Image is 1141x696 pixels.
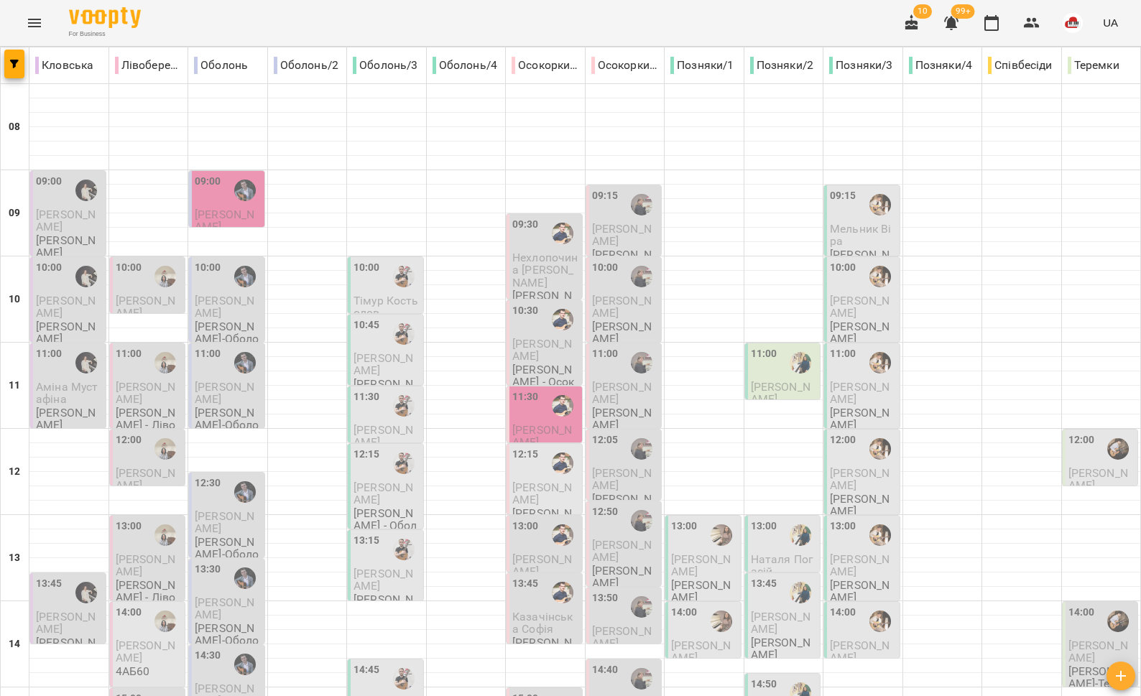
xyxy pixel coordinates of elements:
span: 10 [913,4,932,19]
span: Мельник Віра [830,222,891,248]
img: Олексій КОЧЕТОВ [234,180,256,201]
span: [PERSON_NAME] [830,294,890,320]
span: Наталя Погасій [751,552,813,578]
span: [PERSON_NAME] [116,380,175,406]
img: Микита ГЛАЗУНОВ [393,453,415,474]
img: Анна ГОРБУЛІНА [75,582,97,603]
label: 12:15 [354,447,380,463]
img: Ірина ЗЕНДРАН [711,611,732,632]
img: Сергій ВЛАСОВИЧ [869,438,891,460]
label: 13:00 [116,519,142,534]
button: UA [1097,9,1124,36]
img: Олексій КОЧЕТОВ [234,352,256,373]
p: [PERSON_NAME] - Оболонь/2 [354,593,420,631]
img: Ельміра АЛІЄВА [154,611,176,632]
span: [PERSON_NAME] [592,538,652,564]
span: [PERSON_NAME] [1068,639,1128,664]
label: 10:45 [354,317,380,333]
p: [PERSON_NAME]-Оболонь [195,320,262,358]
label: 10:00 [354,260,380,276]
span: [PERSON_NAME] [830,380,890,406]
label: 09:15 [830,188,856,204]
span: [PERSON_NAME] [830,639,890,664]
span: Нехлопочина [PERSON_NAME] [512,251,578,289]
div: Олексій КОЧЕТОВ [234,567,256,589]
div: Віктор АРТЕМЕНКО [552,524,573,546]
p: Осокорки/2 [591,57,659,74]
label: 12:30 [195,475,221,491]
span: [PERSON_NAME] [1068,466,1128,492]
label: 13:45 [512,576,539,592]
img: Віктор АРТЕМЕНКО [552,395,573,417]
img: Тетяна КУРУЧ [631,352,652,373]
label: 11:00 [195,346,221,362]
label: 12:15 [512,447,539,463]
img: Тетяна КУРУЧ [631,194,652,215]
img: Олексій КОЧЕТОВ [234,654,256,675]
label: 11:00 [116,346,142,362]
p: [PERSON_NAME] [592,565,659,590]
label: 11:30 [354,389,380,405]
label: 10:00 [116,260,142,276]
div: Анна ГОРБУЛІНА [75,266,97,287]
img: Анна ГОРБУЛІНА [75,352,97,373]
label: 13:00 [512,519,539,534]
p: [PERSON_NAME] [592,407,659,432]
p: [PERSON_NAME] [751,636,818,662]
span: [PERSON_NAME] [195,294,254,320]
img: Сергій ВЛАСОВИЧ [869,524,891,546]
span: [PERSON_NAME] [512,423,572,449]
img: Даниїл КАЛАШНИК [1107,611,1129,632]
label: 09:15 [592,188,619,204]
p: [PERSON_NAME] - Оболонь/2 [354,507,420,544]
label: 14:00 [1068,605,1095,621]
span: UA [1103,15,1118,30]
img: Микита ГЛАЗУНОВ [393,668,415,690]
span: [PERSON_NAME] [830,466,890,492]
p: [PERSON_NAME]-Оболонь [195,622,262,659]
button: Створити урок [1107,662,1135,690]
label: 13:45 [36,576,63,592]
span: [PERSON_NAME] [592,222,652,248]
div: Віктор АРТЕМЕНКО [552,223,573,244]
p: [PERSON_NAME] [830,407,897,432]
label: 11:00 [592,346,619,362]
label: 09:00 [36,174,63,190]
span: [PERSON_NAME] [354,481,413,506]
img: Тетяна КУРУЧ [631,510,652,532]
div: Даниїл КАЛАШНИК [1107,438,1129,460]
span: [PERSON_NAME] [751,610,810,636]
div: Вікторія БОГДАН [790,582,811,603]
p: [PERSON_NAME] - Осокорки [512,363,579,401]
p: Оболонь/2 [274,57,338,74]
div: Ельміра АЛІЄВА [154,524,176,546]
label: 13:45 [751,576,777,592]
img: Ірина ЗЕНДРАН [711,524,732,546]
img: Олексій КОЧЕТОВ [234,266,256,287]
img: Тетяна КУРУЧ [631,266,652,287]
div: Віктор АРТЕМЕНКО [552,582,573,603]
label: 12:00 [830,432,856,448]
span: Казачінська Софія [512,610,573,636]
p: Лівобережна [115,57,183,74]
label: 11:30 [512,389,539,405]
label: 09:00 [195,174,221,190]
img: Сергій ВЛАСОВИЧ [869,611,891,632]
span: [PERSON_NAME] [512,481,572,506]
button: Menu [17,6,52,40]
p: [PERSON_NAME] [592,493,659,518]
img: Сергій ВЛАСОВИЧ [869,352,891,373]
span: [PERSON_NAME] [830,552,890,578]
p: Оболонь [194,57,248,74]
img: Віктор АРТЕМЕНКО [552,453,573,474]
span: For Business [69,29,141,39]
span: [PERSON_NAME] [195,595,254,621]
label: 11:00 [751,346,777,362]
label: 14:00 [116,605,142,621]
span: [PERSON_NAME] [592,624,652,650]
